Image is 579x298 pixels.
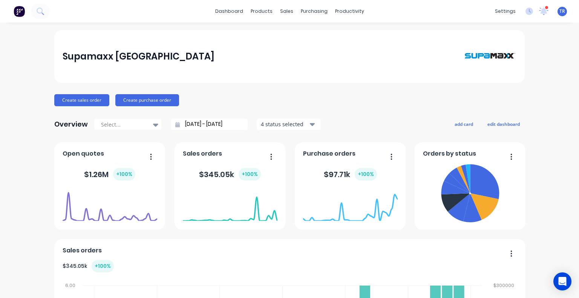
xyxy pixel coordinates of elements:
div: Overview [54,117,88,132]
div: Supamaxx [GEOGRAPHIC_DATA] [63,49,214,64]
tspan: 6.00 [65,282,75,289]
img: Factory [14,6,25,17]
span: TR [559,8,565,15]
button: Create sales order [54,94,109,106]
span: Purchase orders [303,149,355,158]
div: 4 status selected [261,120,308,128]
button: edit dashboard [482,119,525,129]
span: Orders by status [423,149,476,158]
span: Open quotes [63,149,104,158]
button: add card [450,119,478,129]
div: $ 1.26M [84,168,135,180]
div: productivity [331,6,368,17]
button: 4 status selected [257,119,321,130]
a: dashboard [211,6,247,17]
img: Supamaxx Australia [464,38,516,75]
div: + 100 % [355,168,377,180]
div: + 100 % [239,168,261,180]
div: sales [276,6,297,17]
tspan: $300000 [494,282,515,289]
div: products [247,6,276,17]
div: $ 345.05k [63,260,114,272]
span: Sales orders [183,149,222,158]
div: settings [491,6,519,17]
div: $ 345.05k [199,168,261,180]
div: + 100 % [92,260,114,272]
div: Open Intercom Messenger [553,272,571,290]
div: + 100 % [113,168,135,180]
div: $ 97.71k [324,168,377,180]
button: Create purchase order [115,94,179,106]
div: purchasing [297,6,331,17]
